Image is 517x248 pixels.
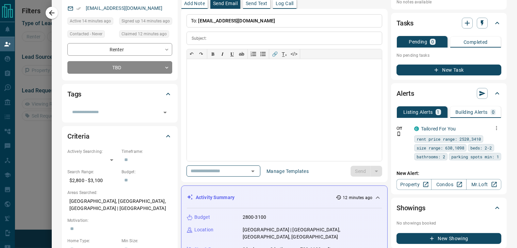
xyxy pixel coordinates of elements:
[67,196,172,214] p: [GEOGRAPHIC_DATA], [GEOGRAPHIC_DATA], [GEOGRAPHIC_DATA] | [GEOGRAPHIC_DATA]
[397,88,414,99] h2: Alerts
[414,126,419,131] div: condos.ca
[119,17,172,27] div: Fri Aug 15 2025
[397,65,501,75] button: New Task
[86,5,163,11] a: [EMAIL_ADDRESS][DOMAIN_NAME]
[67,169,118,175] p: Search Range:
[262,166,313,177] button: Manage Templates
[270,49,280,59] button: 🔗
[67,128,172,144] div: Criteria
[208,49,218,59] button: 𝐁
[122,169,172,175] p: Budget:
[397,179,432,190] a: Property
[258,49,268,59] button: Bullet list
[451,153,499,160] span: parking spots min: 1
[397,220,501,226] p: No showings booked
[417,136,481,142] span: rent price range: 2520,3410
[397,233,501,244] button: New Showing
[276,1,294,6] p: Log Call
[67,148,118,155] p: Actively Searching:
[239,51,244,57] s: ab
[421,126,456,131] a: Tailored For You
[227,49,237,59] button: 𝐔
[67,86,172,102] div: Tags
[397,170,501,177] p: New Alert:
[397,18,414,29] h2: Tasks
[218,49,227,59] button: 𝑰
[160,108,170,117] button: Open
[437,110,440,114] p: 1
[122,238,172,244] p: Min Size:
[237,49,246,59] button: ab
[397,202,425,213] h2: Showings
[417,144,464,151] span: size range: 630,1098
[198,18,275,23] span: [EMAIL_ADDRESS][DOMAIN_NAME]
[243,226,382,241] p: [GEOGRAPHIC_DATA] | [GEOGRAPHIC_DATA], [GEOGRAPHIC_DATA], [GEOGRAPHIC_DATA]
[67,89,81,100] h2: Tags
[243,214,266,221] p: 2800-3100
[122,31,167,37] span: Claimed 12 minutes ago
[417,153,445,160] span: bathrooms: 2
[492,110,495,114] p: 0
[187,49,196,59] button: ↶
[464,40,488,45] p: Completed
[196,49,206,59] button: ↷
[70,18,111,24] span: Active 14 minutes ago
[67,175,118,186] p: $2,800 - $3,100
[67,238,118,244] p: Home Type:
[67,43,172,56] div: Renter
[187,191,382,204] div: Activity Summary12 minutes ago
[67,17,116,27] div: Fri Aug 15 2025
[70,31,102,37] span: Contacted - Never
[122,18,170,24] span: Signed up 14 minutes ago
[466,179,501,190] a: Mr.Loft
[213,1,238,6] p: Send Email
[248,166,258,176] button: Open
[187,14,382,28] p: To:
[280,49,289,59] button: T̲ₓ
[409,39,427,44] p: Pending
[289,49,299,59] button: </>
[76,6,81,11] svg: Email Verified
[192,35,207,41] p: Subject:
[119,30,172,40] div: Fri Aug 15 2025
[397,125,410,131] p: Off
[122,148,172,155] p: Timeframe:
[403,110,433,114] p: Listing Alerts
[343,195,372,201] p: 12 minutes ago
[397,200,501,216] div: Showings
[194,226,213,233] p: Location
[470,144,492,151] span: beds: 2-2
[397,85,501,102] div: Alerts
[397,15,501,31] div: Tasks
[351,166,382,177] div: split button
[67,61,172,74] div: TBD
[230,51,234,57] span: 𝐔
[184,1,205,6] p: Add Note
[431,39,434,44] p: 0
[397,50,501,60] p: No pending tasks
[196,194,235,201] p: Activity Summary
[431,179,466,190] a: Condos
[194,214,210,221] p: Budget
[249,49,258,59] button: Numbered list
[246,1,268,6] p: Send Text
[67,190,172,196] p: Areas Searched:
[455,110,488,114] p: Building Alerts
[397,131,401,136] svg: Push Notification Only
[67,217,172,224] p: Motivation:
[67,131,90,142] h2: Criteria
